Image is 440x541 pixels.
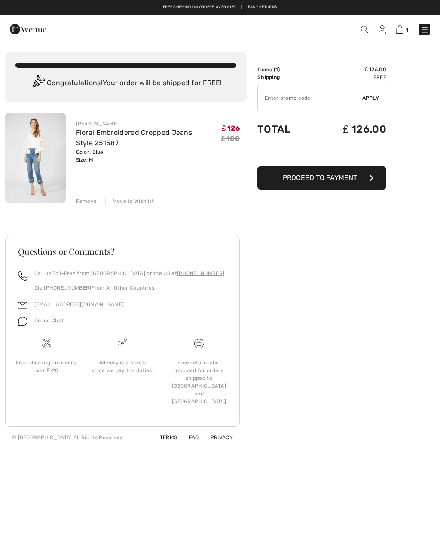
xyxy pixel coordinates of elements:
[18,300,27,310] img: email
[222,124,240,132] span: ₤ 126
[396,24,408,34] a: 1
[179,434,199,440] a: FAQ
[361,26,368,33] img: Search
[257,115,313,144] td: Total
[150,434,177,440] a: Terms
[34,284,224,292] p: Dial From All Other Countries
[76,120,221,128] div: [PERSON_NAME]
[91,359,154,374] div: Delivery is a breeze since we pay the duties!
[200,434,233,440] a: Privacy
[257,144,386,163] iframe: PayPal
[41,339,51,348] img: Free shipping on orders over &#8356;120
[194,339,204,348] img: Free shipping on orders over &#8356;120
[168,359,230,405] div: Free return label included for orders shipped to [GEOGRAPHIC_DATA] and [GEOGRAPHIC_DATA]
[34,301,124,307] a: [EMAIL_ADDRESS][DOMAIN_NAME]
[257,166,386,190] button: Proceed to Payment
[275,67,278,73] span: 1
[396,25,403,34] img: Shopping Bag
[362,94,379,102] span: Apply
[177,270,224,276] a: [PHONE_NUMBER]
[248,4,278,10] a: Easy Returns
[34,318,64,324] span: Online Chat
[76,128,192,147] a: Floral Embroidered Cropped Jeans Style 251587
[118,339,127,348] img: Delivery is a breeze since we pay the duties!
[15,75,236,92] div: Congratulations! Your order will be shipped for FREE!
[18,271,27,281] img: call
[313,73,386,81] td: Free
[76,148,221,164] div: Color: Blue Size: M
[406,27,408,34] span: 1
[313,66,386,73] td: ₤ 126.00
[257,66,313,73] td: Items ( )
[257,73,313,81] td: Shipping
[18,317,27,326] img: chat
[283,174,357,182] span: Proceed to Payment
[76,197,97,205] div: Remove
[163,4,236,10] a: Free shipping on orders over ₤120
[34,269,224,277] p: Call us Toll-Free from [GEOGRAPHIC_DATA] or the US at
[258,85,362,111] input: Promo code
[420,25,429,34] img: Menu
[313,115,386,144] td: ₤ 126.00
[5,113,66,203] img: Floral Embroidered Cropped Jeans Style 251587
[10,24,46,33] a: 1ère Avenue
[30,75,47,92] img: Congratulation2.svg
[12,434,123,441] div: © [GEOGRAPHIC_DATA] All Rights Reserved
[15,359,77,374] div: Free shipping on orders over ₤120
[44,285,91,291] a: [PHONE_NUMBER]
[221,134,240,143] s: ₤ 180
[105,197,154,205] div: Move to Wishlist
[10,21,46,38] img: 1ère Avenue
[18,247,227,256] h3: Questions or Comments?
[379,25,386,34] img: My Info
